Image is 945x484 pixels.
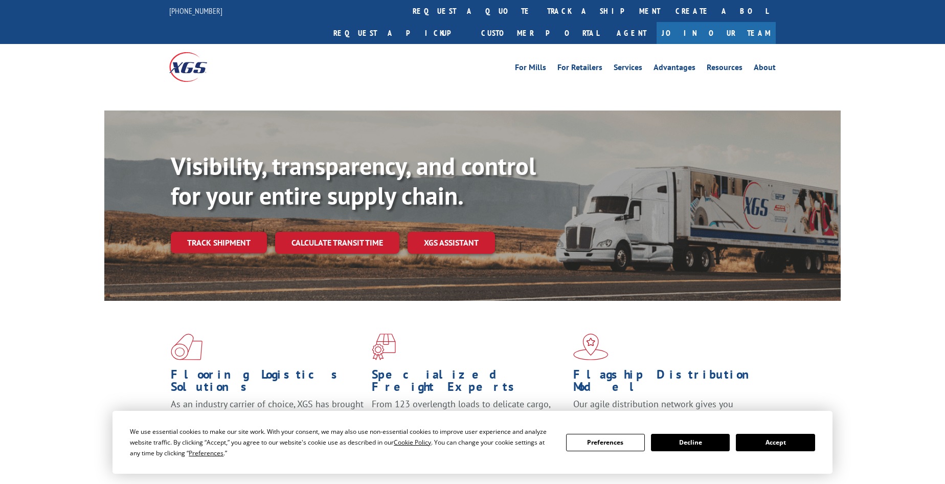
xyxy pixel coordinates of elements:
img: xgs-icon-flagship-distribution-model-red [573,334,609,360]
img: xgs-icon-total-supply-chain-intelligence-red [171,334,202,360]
span: Our agile distribution network gives you nationwide inventory management on demand. [573,398,761,422]
div: Cookie Consent Prompt [112,411,832,474]
a: Request a pickup [326,22,474,44]
span: Preferences [189,449,223,457]
span: As an industry carrier of choice, XGS has brought innovation and dedication to flooring logistics... [171,398,364,434]
img: xgs-icon-focused-on-flooring-red [372,334,396,360]
a: Services [614,63,642,75]
a: Track shipment [171,232,267,253]
h1: Flagship Distribution Model [573,368,767,398]
button: Accept [736,434,815,451]
h1: Flooring Logistics Solutions [171,368,364,398]
a: Join Our Team [657,22,776,44]
button: Preferences [566,434,645,451]
a: Advantages [654,63,695,75]
b: Visibility, transparency, and control for your entire supply chain. [171,150,536,211]
a: Customer Portal [474,22,606,44]
a: Resources [707,63,742,75]
button: Decline [651,434,730,451]
a: About [754,63,776,75]
a: [PHONE_NUMBER] [169,6,222,16]
a: Calculate transit time [275,232,399,254]
a: For Retailers [557,63,602,75]
a: For Mills [515,63,546,75]
div: We use essential cookies to make our site work. With your consent, we may also use non-essential ... [130,426,553,458]
p: From 123 overlength loads to delicate cargo, our experienced staff knows the best way to move you... [372,398,565,444]
h1: Specialized Freight Experts [372,368,565,398]
span: Cookie Policy [394,438,431,447]
a: Agent [606,22,657,44]
a: XGS ASSISTANT [408,232,495,254]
